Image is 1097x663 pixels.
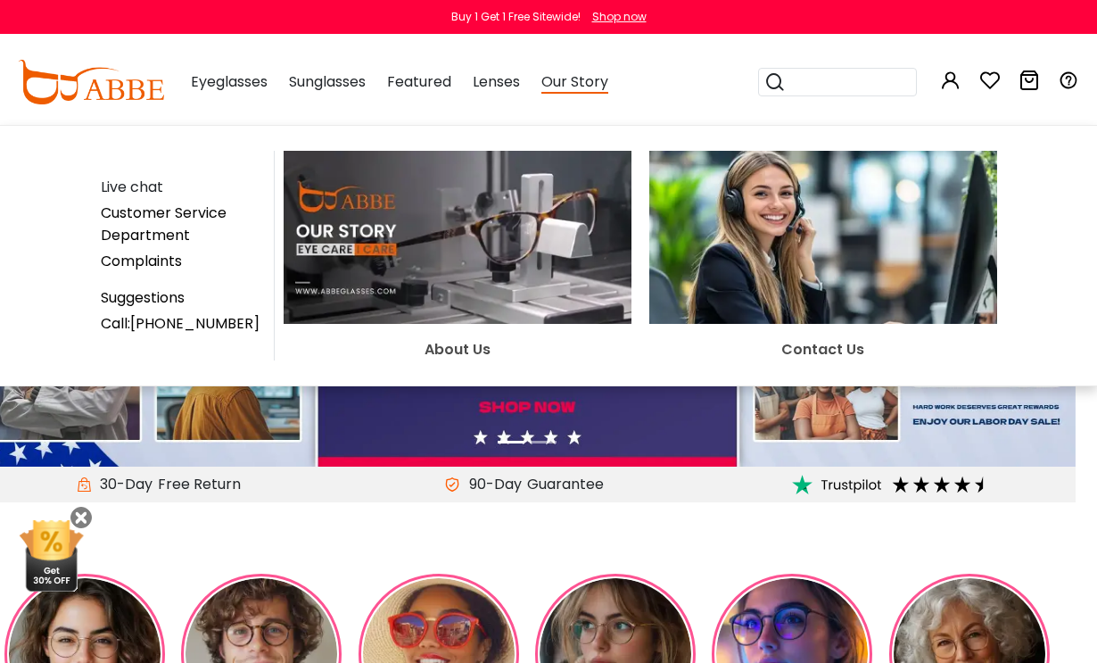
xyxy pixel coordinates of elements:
img: Contact Us [649,151,997,324]
div: About Us [284,338,631,361]
span: Lenses [473,71,520,92]
span: Eyeglasses [191,71,268,92]
div: Free Return [153,474,246,495]
div: Guarantee [522,474,609,495]
img: mini welcome offer [18,520,85,592]
div: Contact Us [649,338,997,361]
a: Complaints [101,251,182,271]
a: Contact Us [649,226,997,361]
a: Suggestions [101,287,185,308]
span: 90-Day [460,474,522,495]
span: Featured [387,71,451,92]
a: Shop now [583,9,647,24]
div: Buy 1 Get 1 Free Sitewide! [451,9,581,25]
a: Customer Service Department [101,203,227,245]
a: Call:[PHONE_NUMBER] [101,313,260,334]
img: abbeglasses.com [18,60,164,104]
span: Sunglasses [289,71,366,92]
a: About Us [284,226,631,361]
img: About Us [284,151,631,324]
span: 30-Day [91,474,153,495]
span: Our Story [541,71,608,94]
div: Live chat [101,176,265,198]
div: Shop now [592,9,647,25]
